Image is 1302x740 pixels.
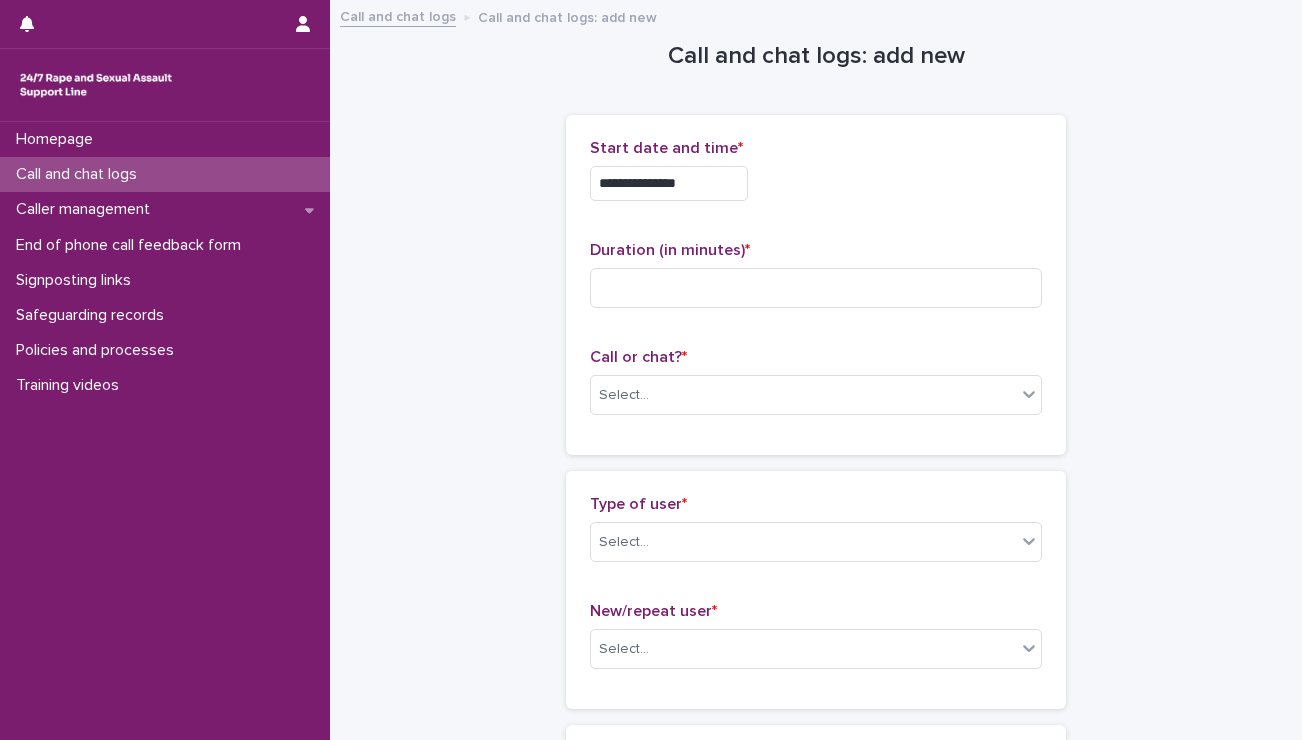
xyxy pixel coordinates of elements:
[590,349,687,365] span: Call or chat?
[599,532,649,553] div: Select...
[599,385,649,406] div: Select...
[590,242,750,258] span: Duration (in minutes)
[8,271,147,290] p: Signposting links
[340,4,456,27] a: Call and chat logs
[8,165,153,184] p: Call and chat logs
[478,5,657,27] p: Call and chat logs: add new
[590,496,687,512] span: Type of user
[8,236,257,255] p: End of phone call feedback form
[590,603,717,619] span: New/repeat user
[566,42,1066,71] h1: Call and chat logs: add new
[8,200,166,219] p: Caller management
[8,130,109,149] p: Homepage
[599,639,649,660] div: Select...
[8,376,135,395] p: Training videos
[590,140,743,156] span: Start date and time
[8,306,180,325] p: Safeguarding records
[16,65,176,105] img: rhQMoQhaT3yELyF149Cw
[8,341,190,360] p: Policies and processes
